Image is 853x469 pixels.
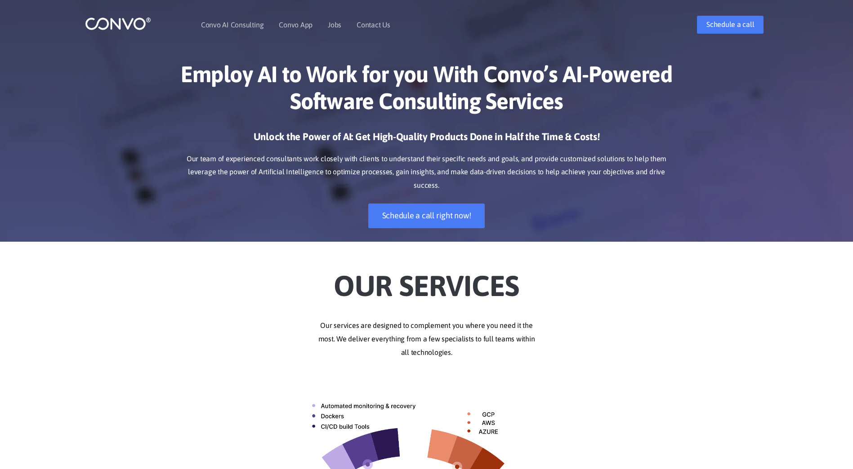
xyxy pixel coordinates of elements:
[357,21,390,28] a: Contact Us
[697,16,764,34] a: Schedule a call
[368,204,485,228] a: Schedule a call right now!
[177,61,676,121] h1: Employ AI to Work for you With Convo’s AI-Powered Software Consulting Services
[201,21,263,28] a: Convo AI Consulting
[177,130,676,150] h3: Unlock the Power of AI: Get High-Quality Products Done in Half the Time & Costs!
[177,319,676,359] p: Our services are designed to complement you where you need it the most. We deliver everything fro...
[177,255,676,305] h2: Our Services
[279,21,313,28] a: Convo App
[85,17,151,31] img: logo_1.png
[177,152,676,193] p: Our team of experienced consultants work closely with clients to understand their specific needs ...
[328,21,341,28] a: Jobs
